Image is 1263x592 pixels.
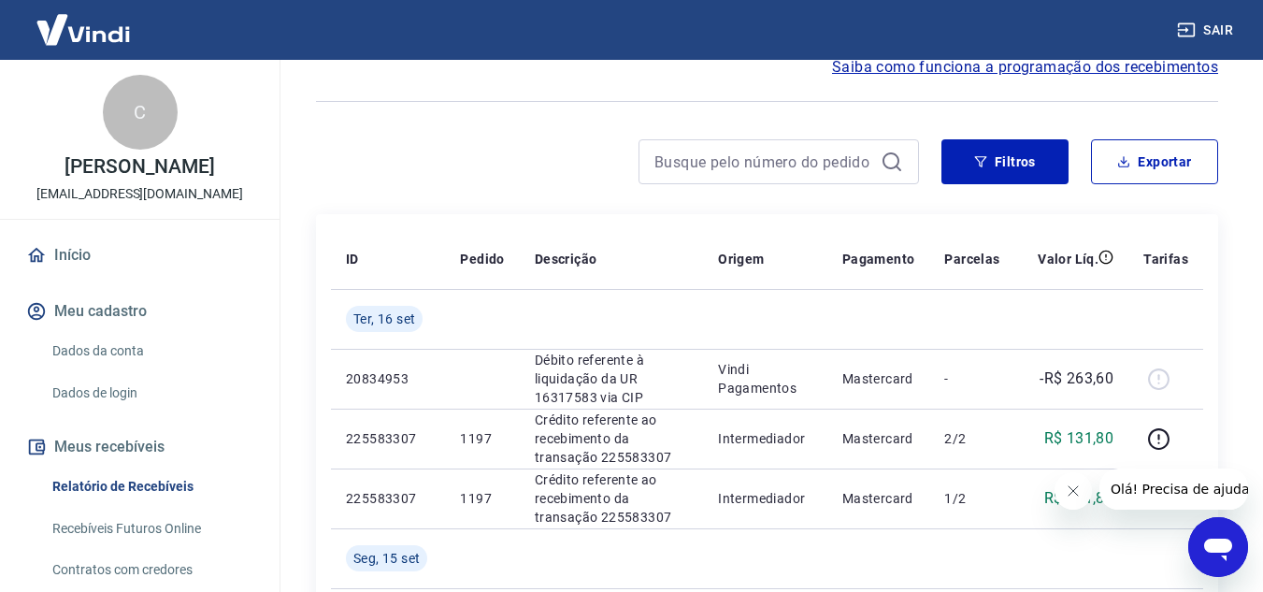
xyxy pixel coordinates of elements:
div: C [103,75,178,150]
button: Sair [1173,13,1241,48]
a: Saiba como funciona a programação dos recebimentos [832,56,1218,79]
a: Dados da conta [45,332,257,370]
img: Vindi [22,1,144,58]
p: Mastercard [842,369,915,388]
p: [EMAIL_ADDRESS][DOMAIN_NAME] [36,184,243,204]
p: Pedido [460,250,504,268]
p: Mastercard [842,489,915,508]
p: R$ 131,80 [1044,427,1114,450]
p: 225583307 [346,489,430,508]
p: Tarifas [1143,250,1188,268]
p: Valor Líq. [1038,250,1098,268]
iframe: Botão para abrir a janela de mensagens [1188,517,1248,577]
span: Seg, 15 set [353,549,420,568]
button: Filtros [941,139,1069,184]
p: 1/2 [944,489,999,508]
p: Vindi Pagamentos [718,360,812,397]
p: Crédito referente ao recebimento da transação 225583307 [535,411,688,467]
a: Recebíveis Futuros Online [45,510,257,548]
p: 225583307 [346,429,430,448]
iframe: Fechar mensagem [1055,472,1092,510]
p: ID [346,250,359,268]
input: Busque pelo número do pedido [654,148,873,176]
button: Meus recebíveis [22,426,257,468]
p: -R$ 263,60 [1040,368,1113,390]
p: [PERSON_NAME] [65,157,214,177]
p: Crédito referente ao recebimento da transação 225583307 [535,470,688,527]
button: Exportar [1091,139,1218,184]
p: 2/2 [944,429,999,448]
p: Pagamento [842,250,915,268]
iframe: Mensagem da empresa [1099,469,1248,510]
p: - [944,369,999,388]
p: 1197 [460,429,504,448]
p: Intermediador [718,489,812,508]
p: Descrição [535,250,597,268]
p: Débito referente à liquidação da UR 16317583 via CIP [535,351,688,407]
a: Dados de login [45,374,257,412]
p: Intermediador [718,429,812,448]
p: Origem [718,250,764,268]
p: Mastercard [842,429,915,448]
p: Parcelas [944,250,999,268]
a: Contratos com credores [45,551,257,589]
p: R$ 131,80 [1044,487,1114,510]
span: Ter, 16 set [353,310,415,328]
p: 1197 [460,489,504,508]
a: Início [22,235,257,276]
a: Relatório de Recebíveis [45,468,257,506]
p: 20834953 [346,369,430,388]
span: Olá! Precisa de ajuda? [11,13,157,28]
button: Meu cadastro [22,291,257,332]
